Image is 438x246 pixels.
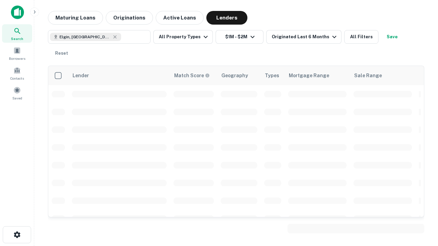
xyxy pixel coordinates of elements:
[9,56,25,61] span: Borrowers
[11,5,24,19] img: capitalize-icon.png
[106,11,153,25] button: Originations
[48,11,103,25] button: Maturing Loans
[153,30,213,44] button: All Property Types
[174,72,208,79] h6: Match Score
[354,71,382,80] div: Sale Range
[12,95,22,101] span: Saved
[350,66,415,85] th: Sale Range
[174,72,210,79] div: Capitalize uses an advanced AI algorithm to match your search with the best lender. The match sco...
[2,24,32,43] a: Search
[266,30,342,44] button: Originated Last 6 Months
[261,66,285,85] th: Types
[2,64,32,82] a: Contacts
[10,76,24,81] span: Contacts
[216,30,263,44] button: $1M - $2M
[51,46,73,60] button: Reset
[206,11,247,25] button: Lenders
[289,71,329,80] div: Mortgage Range
[265,71,279,80] div: Types
[272,33,338,41] div: Originated Last 6 Months
[2,44,32,63] a: Borrowers
[156,11,204,25] button: Active Loans
[285,66,350,85] th: Mortgage Range
[60,34,111,40] span: Elgin, [GEOGRAPHIC_DATA], [GEOGRAPHIC_DATA]
[221,71,248,80] div: Geography
[170,66,217,85] th: Capitalize uses an advanced AI algorithm to match your search with the best lender. The match sco...
[68,66,170,85] th: Lender
[404,191,438,224] iframe: Chat Widget
[381,30,403,44] button: Save your search to get updates of matches that match your search criteria.
[11,36,23,41] span: Search
[73,71,89,80] div: Lender
[344,30,378,44] button: All Filters
[217,66,261,85] th: Geography
[2,84,32,102] a: Saved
